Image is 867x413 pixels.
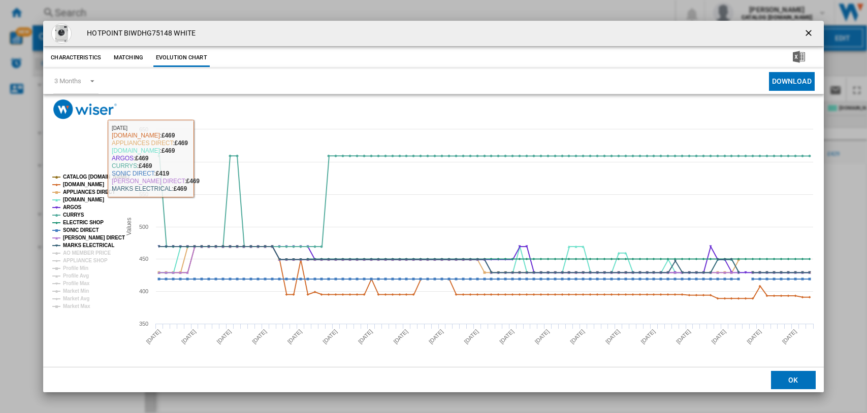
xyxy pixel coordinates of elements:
[393,328,409,345] tspan: [DATE]
[63,227,99,233] tspan: SONIC DIRECT
[63,273,89,279] tspan: Profile Avg
[63,258,108,263] tspan: APPLIANCE SHOP
[63,303,90,309] tspan: Market Max
[48,49,104,67] button: Characteristics
[139,159,148,165] tspan: 600
[63,204,82,210] tspan: ARGOS
[322,328,339,345] tspan: [DATE]
[63,265,88,271] tspan: Profile Min
[63,250,111,256] tspan: AO MEMBER PRICE
[153,49,210,67] button: Evolution chart
[463,328,480,345] tspan: [DATE]
[63,189,115,195] tspan: APPLIANCES DIRECT
[771,371,816,389] button: OK
[63,243,114,248] tspan: MARKS ELECTRICAL
[139,224,148,230] tspan: 500
[43,21,823,393] md-dialog: Product popup
[139,321,148,327] tspan: 350
[746,328,762,345] tspan: [DATE]
[604,328,621,345] tspan: [DATE]
[63,288,89,294] tspan: Market Min
[139,288,148,294] tspan: 400
[569,328,586,345] tspan: [DATE]
[139,126,148,132] tspan: 650
[139,191,148,197] tspan: 550
[769,72,815,91] button: Download
[139,256,148,262] tspan: 450
[145,328,162,345] tspan: [DATE]
[63,182,104,187] tspan: [DOMAIN_NAME]
[428,328,444,345] tspan: [DATE]
[63,212,84,218] tspan: CURRYS
[781,328,798,345] tspan: [DATE]
[63,174,130,180] tspan: CATALOG [DOMAIN_NAME]
[106,49,151,67] button: Matching
[675,328,692,345] tspan: [DATE]
[53,99,117,119] img: logo_wiser_300x94.png
[82,28,196,39] h4: HOTPOINT BIWDHG75148 WHITE
[640,328,657,345] tspan: [DATE]
[63,281,90,286] tspan: Profile Max
[63,197,104,202] tspan: [DOMAIN_NAME]
[251,328,268,345] tspan: [DATE]
[777,49,821,67] button: Download in Excel
[711,328,727,345] tspan: [DATE]
[126,218,133,235] tspan: Values
[498,328,515,345] tspan: [DATE]
[804,28,816,40] ng-md-icon: getI18NText('BUTTONS.CLOSE_DIALOG')
[63,296,89,301] tspan: Market Avg
[799,23,820,44] button: getI18NText('BUTTONS.CLOSE_DIALOG')
[63,220,104,225] tspan: ELECTRIC SHOP
[286,328,303,345] tspan: [DATE]
[216,328,233,345] tspan: [DATE]
[63,235,125,240] tspan: [PERSON_NAME] DIRECT
[534,328,551,345] tspan: [DATE]
[180,328,197,345] tspan: [DATE]
[357,328,374,345] tspan: [DATE]
[54,77,81,85] div: 3 Months
[793,51,805,63] img: excel-24x24.png
[51,23,72,44] img: biwdhg75148ukn_e.jpg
